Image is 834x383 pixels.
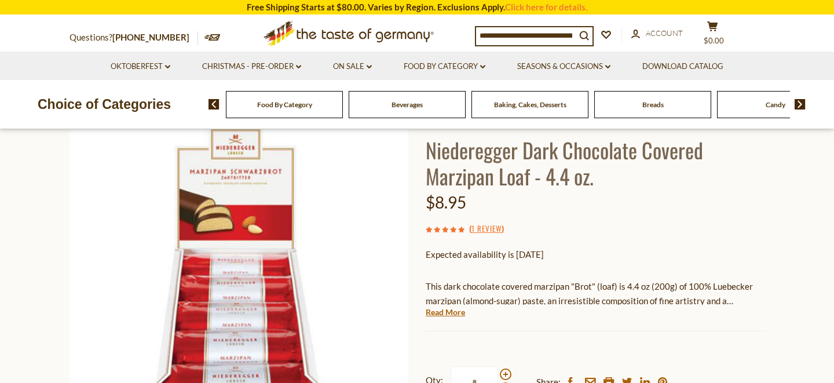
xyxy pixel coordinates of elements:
[471,222,502,235] a: 1 Review
[695,21,730,50] button: $0.00
[426,137,765,189] h1: Niederegger Dark Chocolate Covered Marzipan Loaf - 4.4 oz.
[766,100,785,109] a: Candy
[469,222,504,234] span: ( )
[202,60,301,73] a: Christmas - PRE-ORDER
[426,192,466,212] span: $8.95
[69,30,198,45] p: Questions?
[112,32,189,42] a: [PHONE_NUMBER]
[642,60,723,73] a: Download Catalog
[631,27,683,40] a: Account
[795,99,806,110] img: next arrow
[646,28,683,38] span: Account
[111,60,170,73] a: Oktoberfest
[494,100,566,109] a: Baking, Cakes, Desserts
[426,279,765,308] p: This dark chocolate covered marzipan "Brot" (loaf) is 4.4 oz (200g) of 100% Luebecker marzipan (a...
[704,36,724,45] span: $0.00
[404,60,485,73] a: Food By Category
[209,99,220,110] img: previous arrow
[505,2,587,12] a: Click here for details.
[333,60,372,73] a: On Sale
[517,60,610,73] a: Seasons & Occasions
[426,307,465,318] a: Read More
[426,247,765,262] p: Expected availability is [DATE]
[392,100,423,109] a: Beverages
[642,100,664,109] a: Breads
[257,100,312,109] a: Food By Category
